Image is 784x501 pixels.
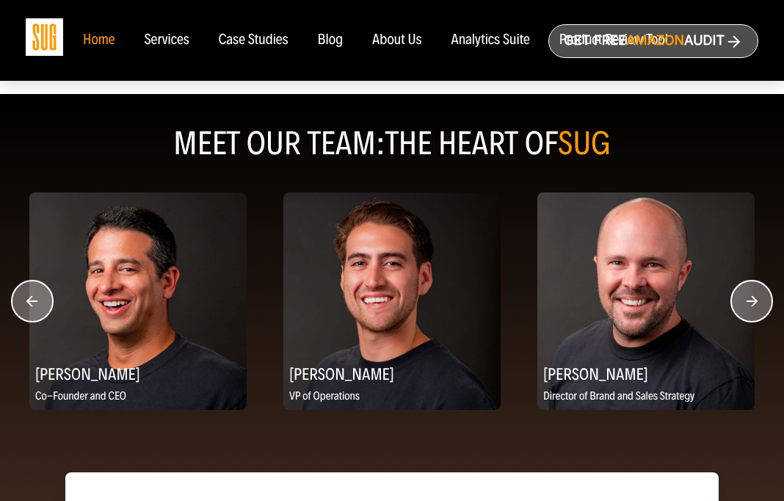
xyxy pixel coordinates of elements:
a: Home [83,32,115,48]
h2: [PERSON_NAME] [283,359,501,388]
p: VP of Operations [283,388,501,406]
img: Evan Kesner, Co-Founder and CEO [29,192,247,410]
img: Marco Tejada, VP of Operations [283,192,501,410]
h2: [PERSON_NAME] [537,359,755,388]
p: Co-Founder and CEO [29,388,247,406]
a: Blog [318,32,344,48]
a: Get freeAmazonAudit [548,24,758,58]
a: Services [144,32,189,48]
p: Director of Brand and Sales Strategy [537,388,755,406]
a: Case Studies [219,32,288,48]
a: About Us [372,32,422,48]
span: SUG [558,124,611,163]
img: Sug [26,18,63,56]
a: Analytics Suite [451,32,530,48]
img: Brett Vetter, Director of Brand and Sales Strategy [537,192,755,410]
h2: [PERSON_NAME] [29,359,247,388]
span: Amazon [626,33,684,48]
